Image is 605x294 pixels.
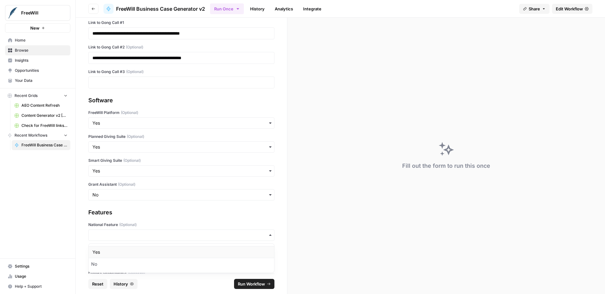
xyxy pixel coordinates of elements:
button: Recent Grids [5,91,70,100]
span: FreeWill Business Case Generator v2 [116,5,205,13]
a: Edit Workflow [552,4,592,14]
input: Yes [92,120,270,126]
span: Settings [15,263,68,269]
a: Settings [5,261,70,271]
span: Run Workflow [238,281,265,287]
a: AEO Content Refresh [12,100,70,110]
a: Home [5,35,70,45]
span: (Optional) [127,134,144,139]
span: Edit Workflow [556,6,583,12]
label: Link to Gong Call #3 [88,69,274,75]
button: New [5,23,70,33]
label: FreeWill Platform [88,110,274,116]
span: Usage [15,274,68,279]
span: (Optional) [123,158,141,163]
span: (Optional) [126,69,144,75]
div: Fill out the form to run this once [402,161,490,170]
label: Feature Geographies [88,270,274,275]
span: (Optional) [121,110,138,116]
button: Share [519,4,549,14]
span: New [30,25,39,31]
span: Help + Support [15,284,68,289]
a: Check for FreeWill links on partner's external website [12,121,70,131]
button: Workspace: FreeWill [5,5,70,21]
button: Help + Support [5,281,70,291]
label: Link to Gong Call #2 [88,44,274,50]
button: Reset [88,279,107,289]
div: Features [88,208,274,217]
span: Browse [15,48,68,53]
label: Grant Assistant [88,182,274,187]
label: National Feature [88,222,274,228]
a: Browse [5,45,70,55]
a: Your Data [5,76,70,86]
a: Opportunities [5,65,70,76]
button: Recent Workflows [5,131,70,140]
a: Usage [5,271,70,281]
span: Recent Grids [15,93,38,99]
span: Check for FreeWill links on partner's external website [21,123,68,128]
div: Yes [89,246,274,258]
span: (Optional) [118,182,135,187]
input: Yes [92,144,270,150]
span: History [114,281,128,287]
div: No [89,258,274,270]
span: Content Generator v2 [DRAFT] Test [21,113,68,118]
a: FreeWill Business Case Generator v2 [103,4,205,14]
input: Yes [92,168,270,174]
span: (Optional) [126,44,143,50]
span: FreeWill Business Case Generator v2 [21,142,68,148]
span: Your Data [15,78,68,83]
input: No [92,192,270,198]
label: Smart Giving Suite [88,158,274,163]
button: Run Once [210,3,244,14]
span: Share [529,6,540,12]
a: Insights [5,55,70,65]
span: (Optional) [119,222,137,228]
a: Analytics [271,4,297,14]
a: Integrate [299,4,325,14]
a: Content Generator v2 [DRAFT] Test [12,110,70,121]
button: Run Workflow [234,279,274,289]
a: History [246,4,268,14]
label: Link to Gong Call #1 [88,20,274,25]
label: Planned Giving Suite [88,134,274,139]
div: Software [88,96,274,105]
span: Home [15,37,68,43]
a: FreeWill Business Case Generator v2 [12,140,70,150]
span: AEO Content Refresh [21,103,68,108]
span: Recent Workflows [15,133,47,138]
button: History [110,279,138,289]
img: FreeWill Logo [7,7,19,19]
span: Reset [92,281,103,287]
span: FreeWill [21,10,59,16]
span: Opportunities [15,68,68,73]
span: Insights [15,58,68,63]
